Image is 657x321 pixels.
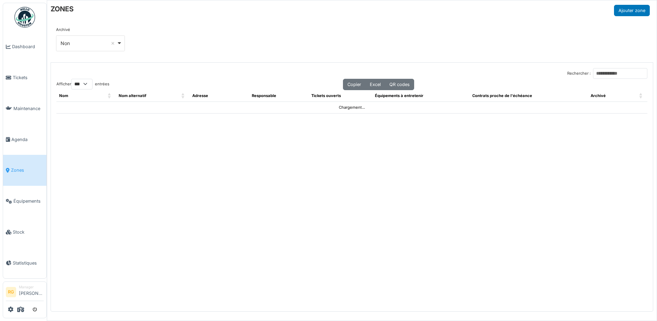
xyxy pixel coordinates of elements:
span: Équipements à entretenir [375,93,423,98]
span: Zones [11,167,44,173]
a: Équipements [3,186,46,217]
a: Maintenance [3,93,46,124]
span: Archivé [591,93,606,98]
label: Rechercher : [567,71,591,76]
span: Tickets ouverts [311,93,341,98]
button: QR codes [385,79,414,90]
a: Zones [3,155,46,186]
a: Dashboard [3,31,46,62]
li: RG [6,287,16,297]
span: Adresse [192,93,208,98]
a: Tickets [3,62,46,93]
img: Badge_color-CXgf-gQk.svg [14,7,35,28]
span: Nom alternatif: Activate to sort [181,90,185,101]
span: Agenda [11,136,44,143]
td: Chargement... [56,101,647,113]
span: Nom [59,93,68,98]
span: Archivé: Activate to sort [639,90,643,101]
a: Stock [3,217,46,248]
button: Remove item: 'false' [109,40,116,47]
span: Dashboard [12,43,44,50]
span: Copier [347,82,361,87]
span: Contrats proche de l'échéance [472,93,532,98]
span: Maintenance [13,105,44,112]
label: Archivé [56,27,70,33]
button: Copier [343,79,366,90]
div: Manager [19,285,44,290]
span: Nom alternatif [119,93,146,98]
span: Équipements [13,198,44,204]
div: Non [61,40,117,47]
a: Statistiques [3,247,46,278]
a: Agenda [3,124,46,155]
span: Excel [370,82,381,87]
label: Afficher entrées [56,79,109,89]
a: RG Manager[PERSON_NAME] [6,285,44,301]
span: Responsable [252,93,276,98]
span: QR codes [389,82,410,87]
span: Tickets [13,74,44,81]
button: Excel [365,79,385,90]
h6: ZONES [51,5,74,13]
span: Statistiques [13,260,44,266]
button: Ajouter zone [614,5,650,16]
li: [PERSON_NAME] [19,285,44,299]
select: Afficherentrées [71,79,93,89]
span: Stock [13,229,44,235]
span: Nom: Activate to sort [108,90,112,101]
